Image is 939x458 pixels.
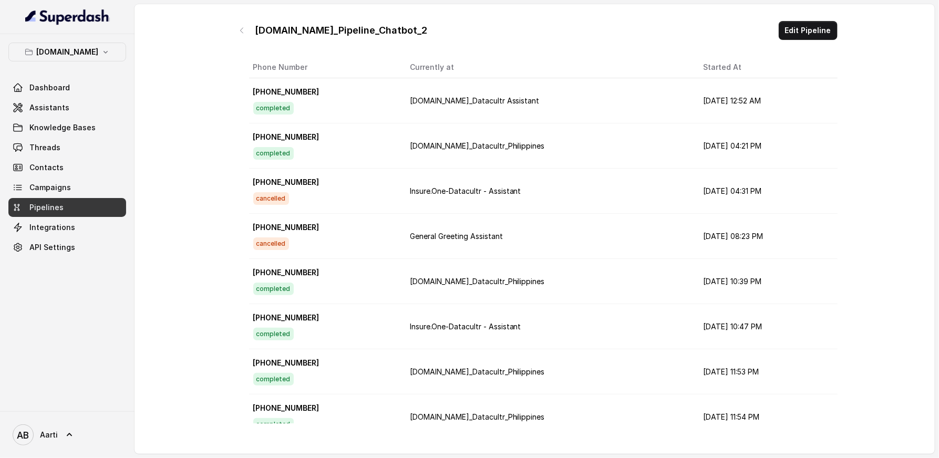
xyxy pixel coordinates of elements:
[401,349,695,394] td: [DOMAIN_NAME]_Datacultr_Philippines
[8,238,126,257] a: API Settings
[255,23,428,38] p: [DOMAIN_NAME]_Pipeline_Chatbot_2
[253,147,294,160] span: completed
[695,169,838,214] td: [DATE] 04:31 PM
[253,132,393,142] p: [PHONE_NUMBER]
[8,420,126,450] a: Aarti
[29,242,75,253] span: API Settings
[695,394,838,440] td: [DATE] 11:54 PM
[253,403,393,413] p: [PHONE_NUMBER]
[8,78,126,97] a: Dashboard
[695,214,838,259] td: [DATE] 08:23 PM
[29,142,60,153] span: Threads
[29,122,96,133] span: Knowledge Bases
[253,177,393,188] p: [PHONE_NUMBER]
[253,192,289,205] span: cancelled
[29,182,71,193] span: Campaigns
[8,138,126,157] a: Threads
[40,430,58,440] span: Aarti
[29,102,69,113] span: Assistants
[253,102,294,114] span: completed
[401,57,695,78] th: Currently at
[8,158,126,177] a: Contacts
[695,57,838,78] th: Started At
[17,430,29,441] text: AB
[695,304,838,349] td: [DATE] 10:47 PM
[29,202,64,213] span: Pipelines
[253,328,294,340] span: completed
[253,373,294,386] span: completed
[401,169,695,214] td: Insure.One-Datacultr - Assistant
[36,46,98,58] p: [DOMAIN_NAME]
[695,259,838,304] td: [DATE] 10:39 PM
[401,214,695,259] td: General Greeting Assistant
[249,57,401,78] th: Phone Number
[401,394,695,440] td: [DOMAIN_NAME]_Datacultr_Philippines
[8,118,126,137] a: Knowledge Bases
[25,8,110,25] img: light.svg
[253,358,393,368] p: [PHONE_NUMBER]
[401,259,695,304] td: [DOMAIN_NAME]_Datacultr_Philippines
[253,313,393,323] p: [PHONE_NUMBER]
[29,162,64,173] span: Contacts
[8,98,126,117] a: Assistants
[401,123,695,169] td: [DOMAIN_NAME]_Datacultr_Philippines
[253,87,393,97] p: [PHONE_NUMBER]
[253,418,294,431] span: completed
[8,178,126,197] a: Campaigns
[401,78,695,123] td: [DOMAIN_NAME]_Datacultr Assistant
[253,283,294,295] span: completed
[695,78,838,123] td: [DATE] 12:52 AM
[253,267,393,278] p: [PHONE_NUMBER]
[29,82,70,93] span: Dashboard
[8,43,126,61] button: [DOMAIN_NAME]
[29,222,75,233] span: Integrations
[253,222,393,233] p: [PHONE_NUMBER]
[8,198,126,217] a: Pipelines
[8,218,126,237] a: Integrations
[695,123,838,169] td: [DATE] 04:21 PM
[253,237,289,250] span: cancelled
[401,304,695,349] td: Insure.One-Datacultr - Assistant
[695,349,838,394] td: [DATE] 11:53 PM
[779,21,838,40] button: Edit Pipeline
